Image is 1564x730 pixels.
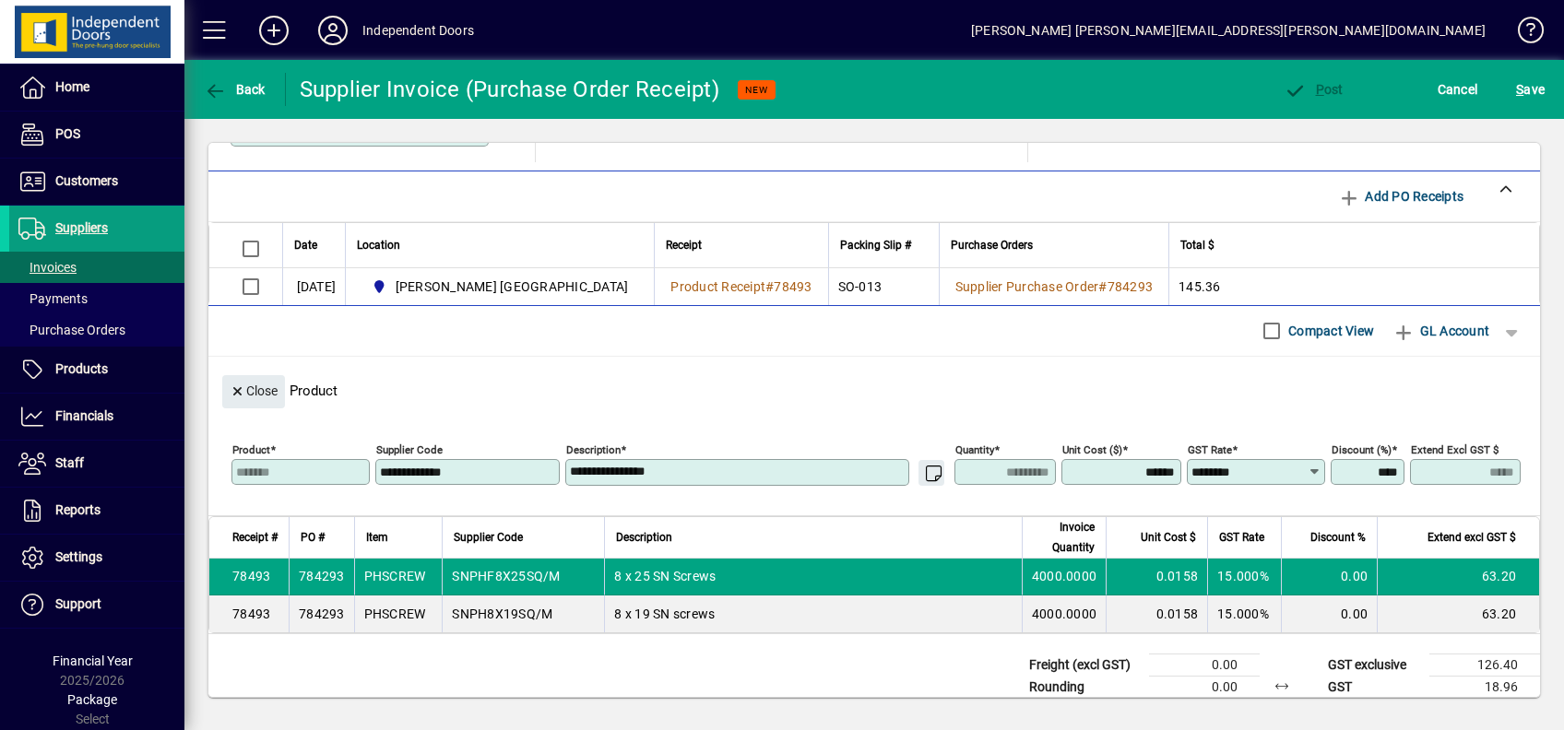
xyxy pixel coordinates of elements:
[209,559,289,595] td: 78493
[1516,82,1523,97] span: S
[18,291,88,306] span: Payments
[55,79,89,94] span: Home
[55,173,118,188] span: Customers
[1428,527,1516,547] span: Extend excl GST $
[1511,73,1549,106] button: Save
[230,376,278,406] span: Close
[232,442,270,455] mat-label: Product
[1219,527,1264,547] span: GST Rate
[55,455,84,470] span: Staff
[1338,182,1463,211] span: Add PO Receipts
[1285,322,1374,340] label: Compact View
[442,595,604,632] td: SNPH8X19SQ/M
[1429,676,1540,698] td: 18.96
[1279,73,1348,106] button: Post
[244,14,303,47] button: Add
[9,65,184,111] a: Home
[955,442,994,455] mat-label: Quantity
[1180,235,1214,255] span: Total $
[9,394,184,440] a: Financials
[616,527,672,547] span: Description
[1438,75,1478,104] span: Cancel
[364,605,426,623] div: PHSCREW
[1020,653,1149,676] td: Freight (excl GST)
[366,527,388,547] span: Item
[1106,595,1207,632] td: 0.0158
[9,314,184,346] a: Purchase Orders
[664,277,818,297] a: Product Receipt#78493
[1149,676,1260,698] td: 0.00
[9,347,184,393] a: Products
[208,357,1540,413] div: Product
[566,442,621,455] mat-label: Description
[362,16,474,45] div: Independent Doors
[1022,559,1106,595] td: 4000.0000
[9,112,184,158] a: POS
[1188,442,1232,455] mat-label: GST rate
[364,567,426,585] div: PHSCREW
[204,82,266,97] span: Back
[1516,75,1545,104] span: ave
[1331,180,1471,213] button: Add PO Receipts
[840,235,928,255] div: Packing Slip #
[1106,559,1207,595] td: 0.0158
[55,502,101,517] span: Reports
[1022,595,1106,632] td: 4000.0000
[1108,279,1154,294] span: 784293
[1149,653,1260,676] td: 0.00
[840,235,911,255] span: Packing Slip #
[1319,653,1429,676] td: GST exclusive
[297,277,337,296] span: [DATE]
[209,595,289,632] td: 78493
[232,527,278,547] span: Receipt #
[199,73,270,106] button: Back
[55,361,108,376] span: Products
[222,375,285,408] button: Close
[1377,559,1539,595] td: 63.20
[666,235,816,255] div: Receipt
[442,559,604,595] td: SNPHF8X25SQ/M
[67,692,117,707] span: Package
[364,276,635,298] span: Cromwell Central Otago
[1168,268,1539,305] td: 145.36
[971,16,1486,45] div: [PERSON_NAME] [PERSON_NAME][EMAIL_ADDRESS][PERSON_NAME][DOMAIN_NAME]
[1062,442,1122,455] mat-label: Unit Cost ($)
[1429,653,1540,676] td: 126.40
[1207,559,1281,595] td: 15.000%
[184,73,286,106] app-page-header-button: Back
[55,126,80,141] span: POS
[55,220,108,235] span: Suppliers
[55,408,113,423] span: Financials
[1316,82,1324,97] span: P
[1383,314,1499,347] button: GL Account
[774,279,812,294] span: 78493
[300,75,719,104] div: Supplier Invoice (Purchase Order Receipt)
[396,277,629,296] span: [PERSON_NAME] [GEOGRAPHIC_DATA]
[294,235,334,255] div: Date
[955,279,1099,294] span: Supplier Purchase Order
[828,268,939,305] td: SO-013
[1411,442,1499,455] mat-label: Extend excl GST $
[1207,595,1281,632] td: 15.000%
[294,235,317,255] span: Date
[9,441,184,487] a: Staff
[55,549,102,564] span: Settings
[1392,316,1489,346] span: GL Account
[55,596,101,611] span: Support
[18,260,77,275] span: Invoices
[9,159,184,205] a: Customers
[9,535,184,581] a: Settings
[1281,595,1377,632] td: 0.00
[454,527,523,547] span: Supplier Code
[604,595,1022,632] td: 8 x 19 SN screws
[9,582,184,628] a: Support
[9,283,184,314] a: Payments
[9,488,184,534] a: Reports
[53,653,133,668] span: Financial Year
[1281,559,1377,595] td: 0.00
[949,277,1160,297] a: Supplier Purchase Order#784293
[218,382,290,398] app-page-header-button: Close
[1433,73,1483,106] button: Cancel
[1034,517,1095,558] span: Invoice Quantity
[765,279,774,294] span: #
